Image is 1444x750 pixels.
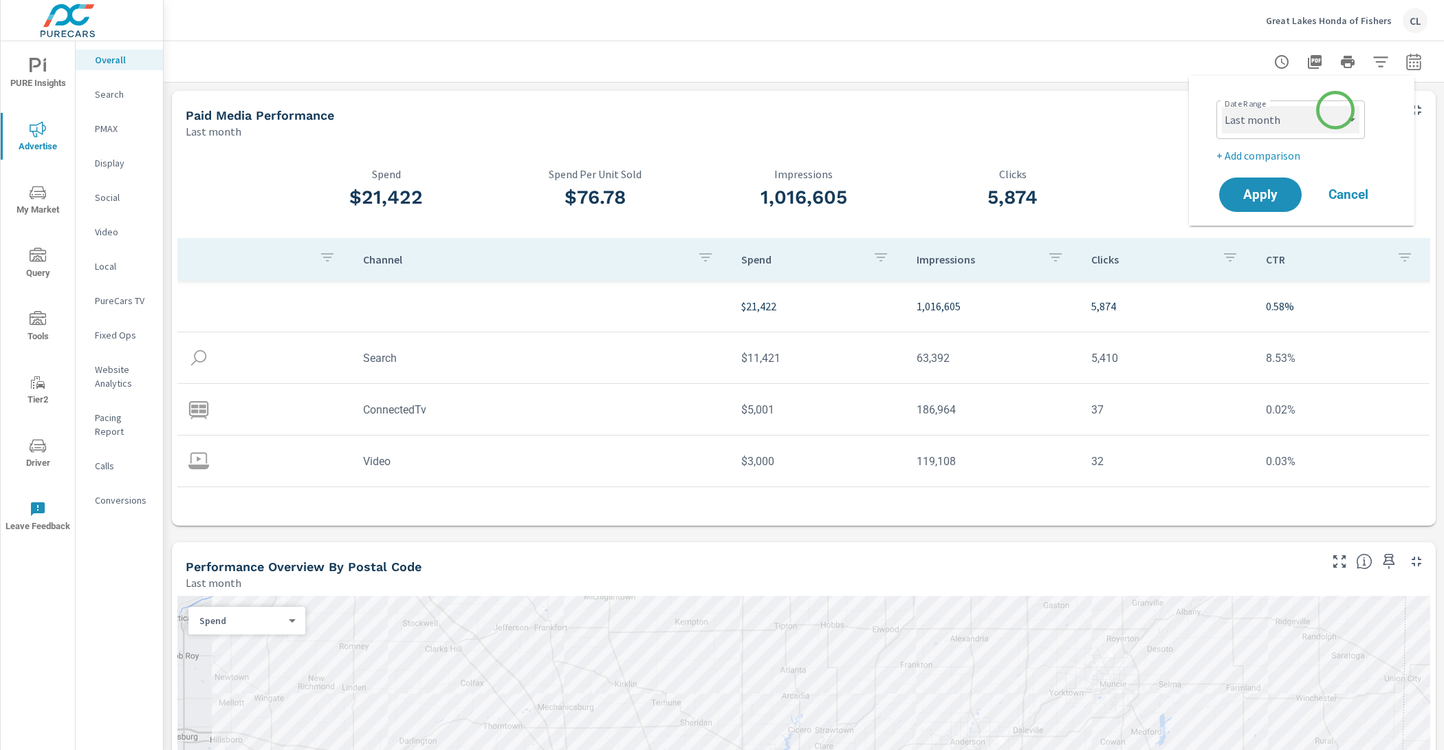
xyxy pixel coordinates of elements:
[1216,147,1392,164] p: + Add comparison
[199,614,283,627] p: Spend
[699,168,908,180] p: Impressions
[1403,8,1427,33] div: CL
[95,225,152,239] p: Video
[186,559,422,574] h5: Performance Overview By Postal Code
[5,58,71,92] span: PURE Insights
[5,438,71,471] span: Driver
[1400,48,1427,76] button: Select Date Range
[1255,392,1430,427] td: 0.02%
[1328,550,1350,572] button: Make Fullscreen
[76,118,163,139] div: PMAX
[76,325,163,345] div: Fixed Ops
[906,444,1080,479] td: 119,108
[186,575,241,591] p: Last month
[1255,444,1430,479] td: 0.03%
[741,298,894,314] p: $21,422
[906,341,1080,376] td: 63,392
[491,168,700,180] p: Spend Per Unit Sold
[1091,253,1211,266] p: Clicks
[1378,550,1400,572] span: Save this to your personalized report
[1307,178,1390,212] button: Cancel
[1266,298,1419,314] p: 0.58%
[1091,298,1244,314] p: 5,874
[730,341,905,376] td: $11,421
[908,186,1117,209] h3: 5,874
[5,311,71,345] span: Tools
[186,108,334,122] h5: Paid Media Performance
[76,290,163,311] div: PureCars TV
[1080,495,1255,531] td: 395
[76,490,163,511] div: Conversions
[188,399,209,420] img: icon-connectedtv.svg
[5,184,71,218] span: My Market
[282,168,491,180] p: Spend
[76,359,163,394] div: Website Analytics
[76,222,163,242] div: Video
[95,122,152,136] p: PMAX
[917,298,1069,314] p: 1,016,605
[76,50,163,70] div: Overall
[95,411,152,438] p: Pacing Report
[76,153,163,173] div: Display
[1255,495,1430,531] td: 0.06%
[95,493,152,507] p: Conversions
[95,156,152,170] p: Display
[352,495,730,531] td: Display
[730,495,905,531] td: $2,000
[1367,48,1394,76] button: Apply Filters
[95,191,152,204] p: Social
[95,363,152,390] p: Website Analytics
[1356,553,1372,570] span: Understand performance data by postal code. Individual postal codes can be selected and expanded ...
[906,495,1080,531] td: 647,141
[5,374,71,408] span: Tier2
[352,392,730,427] td: ConnectedTv
[906,392,1080,427] td: 186,964
[730,392,905,427] td: $5,001
[1405,550,1427,572] button: Minimize Widget
[1321,189,1376,201] span: Cancel
[76,407,163,442] div: Pacing Report
[188,451,209,471] img: icon-video.svg
[95,294,152,308] p: PureCars TV
[352,341,730,376] td: Search
[5,248,71,281] span: Query
[76,84,163,105] div: Search
[76,256,163,277] div: Local
[282,186,491,209] h3: $21,422
[1233,189,1288,201] span: Apply
[95,87,152,101] p: Search
[76,187,163,208] div: Social
[1334,48,1361,76] button: Print Report
[1080,341,1255,376] td: 5,410
[699,186,908,209] h3: 1,016,605
[95,459,152,473] p: Calls
[5,501,71,535] span: Leave Feedback
[1266,253,1386,266] p: CTR
[5,121,71,155] span: Advertise
[1080,444,1255,479] td: 32
[730,444,905,479] td: $3,000
[1219,178,1302,212] button: Apply
[95,259,152,273] p: Local
[917,253,1036,266] p: Impressions
[352,444,730,479] td: Video
[1117,168,1326,180] p: CTR
[186,123,241,140] p: Last month
[1301,48,1328,76] button: "Export Report to PDF"
[188,347,209,368] img: icon-search.svg
[1405,99,1427,121] button: Minimize Widget
[1266,14,1392,27] p: Great Lakes Honda of Fishers
[95,53,152,67] p: Overall
[1,41,75,548] div: nav menu
[363,253,686,266] p: Channel
[491,186,700,209] h3: $76.78
[908,168,1117,180] p: Clicks
[741,253,861,266] p: Spend
[95,328,152,342] p: Fixed Ops
[1117,186,1326,209] h3: 0.58%
[1080,392,1255,427] td: 37
[1255,341,1430,376] td: 8.53%
[76,456,163,476] div: Calls
[188,614,294,628] div: Spend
